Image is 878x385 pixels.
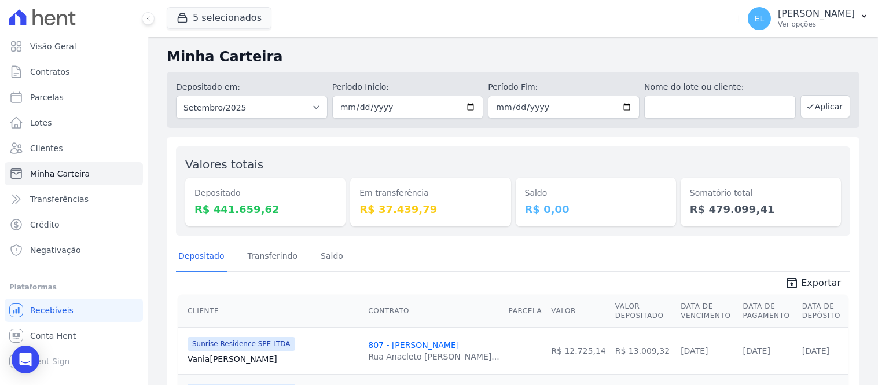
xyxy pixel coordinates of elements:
a: Negativação [5,239,143,262]
th: Data de Vencimento [676,295,738,328]
span: Negativação [30,244,81,256]
span: Recebíveis [30,305,74,316]
dt: Saldo [525,187,667,199]
a: Minha Carteira [5,162,143,185]
i: unarchive [785,276,799,290]
span: Sunrise Residence SPE LTDA [188,337,295,351]
label: Período Inicío: [332,81,484,93]
span: Visão Geral [30,41,76,52]
th: Valor Depositado [611,295,676,328]
td: R$ 12.725,14 [546,327,610,374]
th: Contrato [363,295,504,328]
div: Plataformas [9,280,138,294]
span: Contratos [30,66,69,78]
th: Data de Depósito [798,295,848,328]
p: [PERSON_NAME] [778,8,855,20]
dt: Somatório total [690,187,832,199]
th: Cliente [178,295,363,328]
a: Saldo [318,242,346,272]
span: Clientes [30,142,63,154]
a: Transferências [5,188,143,211]
a: 807 - [PERSON_NAME] [368,340,459,350]
span: Lotes [30,117,52,129]
a: Clientes [5,137,143,160]
button: 5 selecionados [167,7,271,29]
h2: Minha Carteira [167,46,859,67]
a: Transferindo [245,242,300,272]
th: Data de Pagamento [739,295,798,328]
a: unarchive Exportar [776,276,850,292]
dd: R$ 479.099,41 [690,201,832,217]
a: [DATE] [681,346,708,355]
a: Recebíveis [5,299,143,322]
a: Lotes [5,111,143,134]
div: Rua Anacleto [PERSON_NAME]... [368,351,499,362]
span: Transferências [30,193,89,205]
label: Valores totais [185,157,263,171]
th: Parcela [504,295,547,328]
span: Crédito [30,219,60,230]
label: Depositado em: [176,82,240,91]
a: [DATE] [802,346,829,355]
a: Vania[PERSON_NAME] [188,353,359,365]
th: Valor [546,295,610,328]
p: Ver opções [778,20,855,29]
dd: R$ 37.439,79 [359,201,501,217]
a: Parcelas [5,86,143,109]
a: Contratos [5,60,143,83]
a: Visão Geral [5,35,143,58]
span: Conta Hent [30,330,76,342]
dt: Em transferência [359,187,501,199]
dt: Depositado [194,187,336,199]
a: [DATE] [743,346,770,355]
span: Minha Carteira [30,168,90,179]
label: Período Fim: [488,81,640,93]
dd: R$ 0,00 [525,201,667,217]
span: Exportar [801,276,841,290]
a: Crédito [5,213,143,236]
label: Nome do lote ou cliente: [644,81,796,93]
span: Parcelas [30,91,64,103]
span: EL [755,14,765,23]
td: R$ 13.009,32 [611,327,676,374]
a: Conta Hent [5,324,143,347]
button: EL [PERSON_NAME] Ver opções [739,2,878,35]
button: Aplicar [800,95,850,118]
div: Open Intercom Messenger [12,346,39,373]
a: Depositado [176,242,227,272]
dd: R$ 441.659,62 [194,201,336,217]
